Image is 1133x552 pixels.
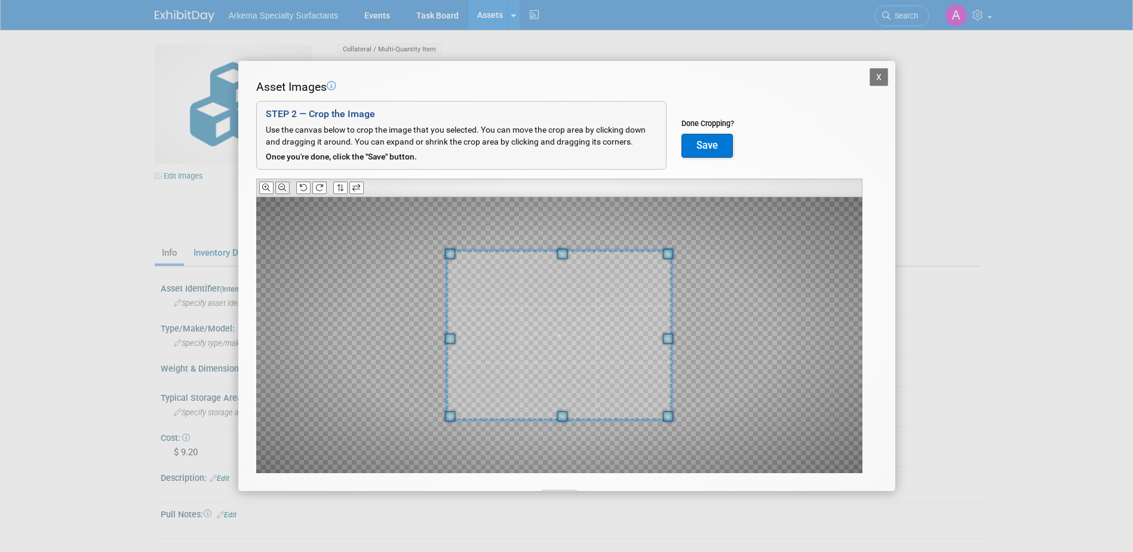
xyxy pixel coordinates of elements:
[266,125,646,146] span: Use the canvas below to crop the image that you selected. You can move the crop area by clicking ...
[542,490,577,505] button: Cancel
[275,182,290,194] button: Zoom Out
[333,182,348,194] button: Flip Vertically
[266,108,657,121] div: STEP 2 — Crop the Image
[870,68,889,86] button: X
[349,182,364,194] button: Flip Horizontally
[266,151,657,163] div: Once you're done, click the "Save" button.
[312,182,327,194] button: Rotate Clockwise
[681,134,733,158] button: Save
[681,118,734,129] div: Done Cropping?
[256,79,862,96] div: Asset Images
[259,182,274,194] button: Zoom In
[296,182,311,194] button: Rotate Counter-clockwise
